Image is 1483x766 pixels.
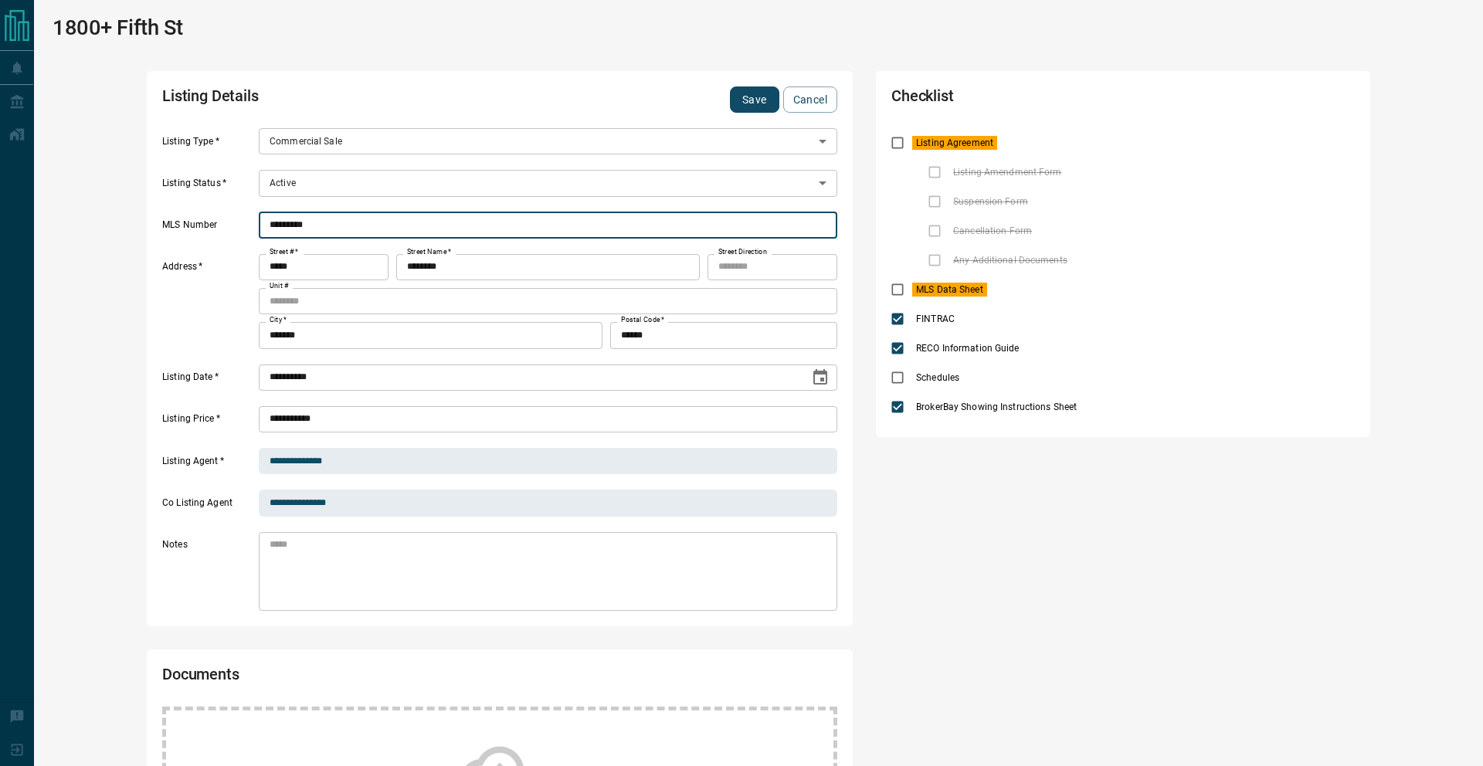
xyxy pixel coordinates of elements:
span: Cancellation Form [949,224,1036,238]
span: FINTRAC [912,312,959,326]
span: RECO Information Guide [912,341,1023,355]
span: BrokerBay Showing Instructions Sheet [912,400,1081,414]
button: Save [730,86,779,113]
span: Any Additional Documents [949,253,1071,267]
span: MLS Data Sheet [912,283,987,297]
span: Listing Agreement [912,136,997,150]
div: Commercial Sale [259,128,837,154]
label: MLS Number [162,219,255,239]
label: Listing Status [162,177,255,197]
h2: Checklist [891,86,1169,113]
button: Cancel [783,86,837,113]
label: Postal Code [621,315,664,325]
label: Street # [270,247,298,257]
label: Address [162,260,255,348]
label: Street Name [407,247,451,257]
h2: Documents [162,665,567,691]
span: Schedules [912,371,963,385]
label: Listing Date [162,371,255,391]
label: Listing Type [162,135,255,155]
span: Suspension Form [949,195,1032,208]
label: City [270,315,287,325]
div: Active [259,170,837,196]
label: Co Listing Agent [162,497,255,517]
h1: 1800+ Fifth St [53,15,183,40]
button: Choose date, selected date is Sep 15, 2025 [805,362,836,393]
label: Street Direction [718,247,767,257]
h2: Listing Details [162,86,567,113]
label: Notes [162,538,255,611]
label: Unit # [270,281,289,291]
span: Listing Amendment Form [949,165,1065,179]
label: Listing Agent [162,455,255,475]
label: Listing Price [162,412,255,432]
